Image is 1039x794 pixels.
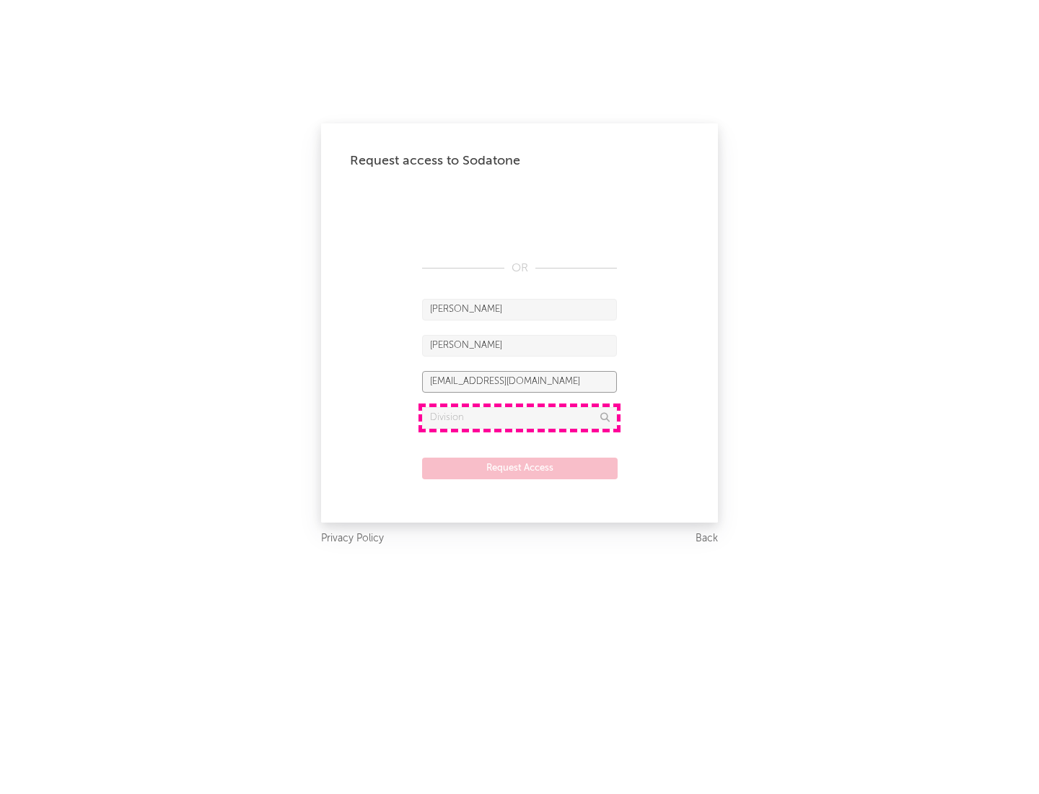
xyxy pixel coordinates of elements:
[422,458,618,479] button: Request Access
[696,530,718,548] a: Back
[422,260,617,277] div: OR
[422,335,617,357] input: Last Name
[350,152,689,170] div: Request access to Sodatone
[321,530,384,548] a: Privacy Policy
[422,299,617,320] input: First Name
[422,371,617,393] input: Email
[422,407,617,429] input: Division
